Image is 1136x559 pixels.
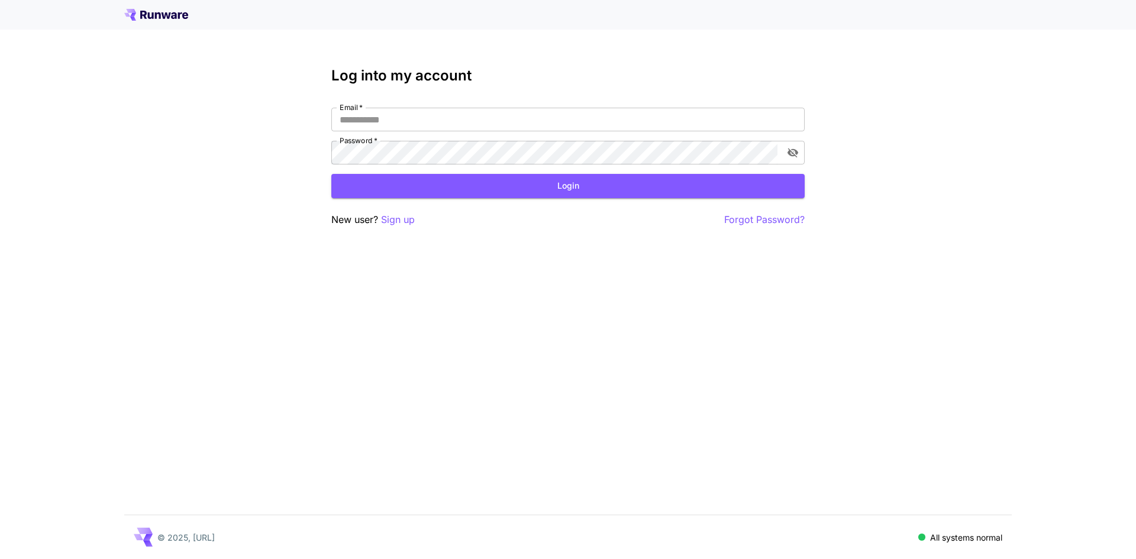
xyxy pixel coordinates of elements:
button: Forgot Password? [724,212,805,227]
p: All systems normal [930,531,1002,544]
label: Email [340,102,363,112]
p: New user? [331,212,415,227]
p: © 2025, [URL] [157,531,215,544]
button: Login [331,174,805,198]
button: Sign up [381,212,415,227]
h3: Log into my account [331,67,805,84]
label: Password [340,135,377,146]
button: toggle password visibility [782,142,803,163]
